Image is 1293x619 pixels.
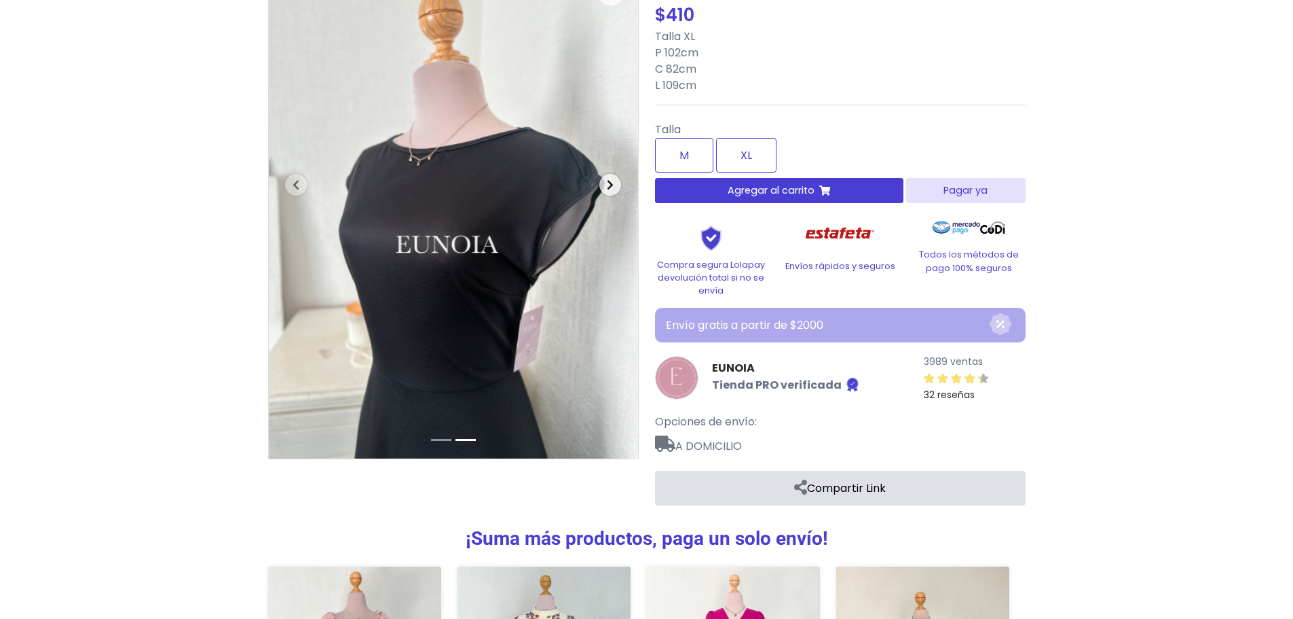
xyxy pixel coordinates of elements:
[655,471,1026,506] a: Compartir Link
[716,138,776,173] label: XL
[924,388,975,402] small: 32 reseñas
[655,430,1026,455] span: A DOMICILIO
[906,178,1025,203] button: Pagar ya
[924,370,1026,403] a: 32 reseñas
[655,29,1026,94] p: Talla XL P 102cm C 82cm L 109cm
[655,2,1026,29] div: $
[655,178,904,203] button: Agregar al carrito
[795,214,885,253] img: Estafeta Logo
[666,317,990,334] p: Envío gratis a partir de $2000
[677,225,745,251] img: Shield
[655,356,698,400] img: EUNOIA
[924,370,989,387] div: 4.44 / 5
[655,258,768,298] p: Compra segura Lolapay devolución total si no se envía
[924,355,983,368] small: 3989 ventas
[728,183,814,198] span: Agregar al carrito
[980,214,1005,241] img: Codi Logo
[712,378,842,393] b: Tienda PRO verificada
[655,414,757,429] span: Opciones de envío:
[712,360,861,376] a: EUNOIA
[666,3,694,27] span: 410
[655,138,713,173] label: M
[784,260,897,272] p: Envíos rápidos y seguros
[844,376,861,393] img: Tienda verificada
[655,116,1026,178] div: Talla
[268,527,1026,550] h3: ¡Suma más productos, paga un solo envío!
[913,248,1026,274] p: Todos los métodos de pago 100% seguros
[933,214,981,241] img: Mercado Pago Logo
